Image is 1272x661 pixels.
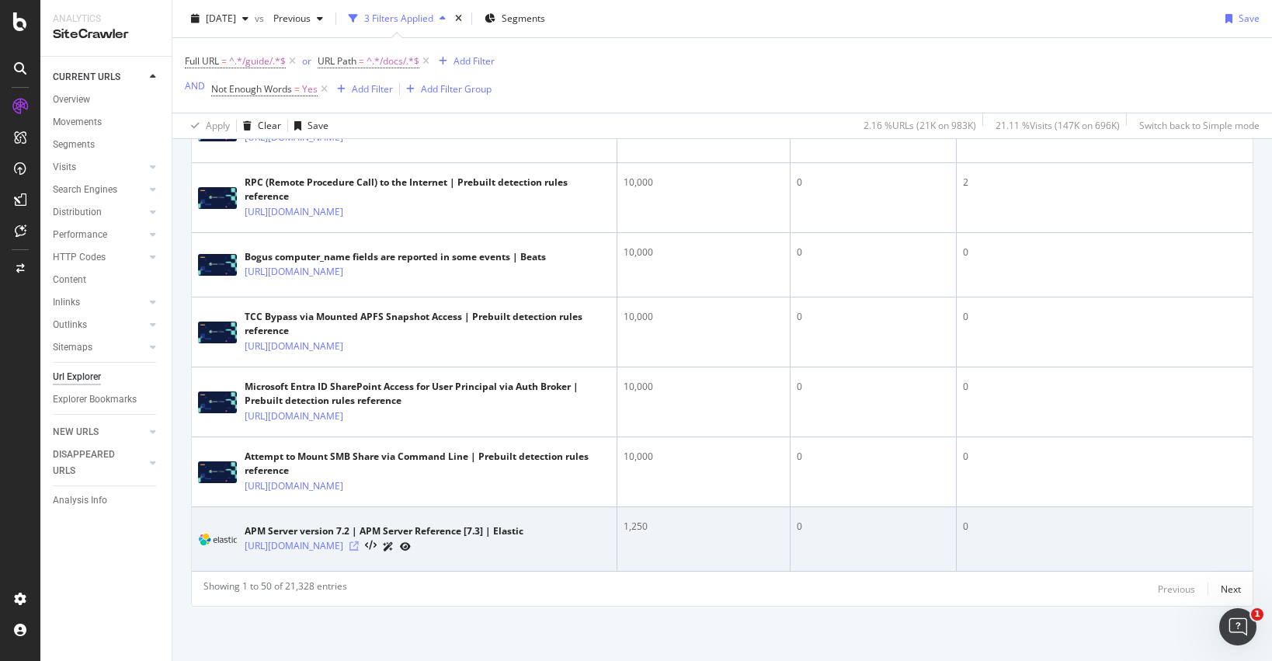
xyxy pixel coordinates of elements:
a: Outlinks [53,317,145,333]
img: main image [198,322,237,343]
a: Sitemaps [53,339,145,356]
a: NEW URLS [53,424,145,440]
button: Apply [185,113,230,138]
div: Clear [258,119,281,132]
div: Add Filter [352,82,393,96]
a: [URL][DOMAIN_NAME] [245,339,343,354]
div: Inlinks [53,294,80,311]
div: 0 [963,380,1246,394]
div: 10,000 [624,245,784,259]
div: APM Server version 7.2 | APM Server Reference [7.3] | Elastic [245,524,523,538]
a: URL Inspection [400,538,411,555]
div: Url Explorer [53,369,101,385]
div: 1,250 [624,520,784,534]
div: Analytics [53,12,159,26]
span: Not Enough Words [211,82,292,96]
div: Microsoft Entra ID SharePoint Access for User Principal via Auth Broker | Prebuilt detection rule... [245,380,610,408]
span: Full URL [185,54,219,68]
a: Url Explorer [53,369,161,385]
a: Explorer Bookmarks [53,391,161,408]
div: 3 Filters Applied [364,12,433,25]
div: times [452,11,465,26]
div: HTTP Codes [53,249,106,266]
a: Search Engines [53,182,145,198]
div: 10,000 [624,310,784,324]
a: HTTP Codes [53,249,145,266]
a: Analysis Info [53,492,161,509]
a: [URL][DOMAIN_NAME] [245,538,343,554]
div: Add Filter [454,54,495,68]
span: URL Path [318,54,356,68]
div: AND [185,79,205,92]
div: 10,000 [624,176,784,190]
div: Bogus computer_name fields are reported in some events | Beats [245,250,546,264]
div: Content [53,272,86,288]
button: Save [288,113,328,138]
div: Visits [53,159,76,176]
div: 0 [963,245,1246,259]
div: Segments [53,137,95,153]
a: Movements [53,114,161,130]
a: Inlinks [53,294,145,311]
span: ^.*/docs/.*$ [367,50,419,72]
a: Performance [53,227,145,243]
div: 21.11 % Visits ( 147K on 696K ) [996,119,1120,132]
span: 1 [1251,608,1263,621]
a: Content [53,272,161,288]
button: Segments [478,6,551,31]
div: 10,000 [624,380,784,394]
a: Visits [53,159,145,176]
div: Showing 1 to 50 of 21,328 entries [203,579,347,598]
div: Explorer Bookmarks [53,391,137,408]
button: View HTML Source [365,541,377,551]
span: Previous [267,12,311,25]
div: 0 [797,450,950,464]
div: Add Filter Group [421,82,492,96]
button: Previous [1158,579,1195,598]
a: [URL][DOMAIN_NAME] [245,409,343,424]
div: 10,000 [624,450,784,464]
div: Attempt to Mount SMB Share via Command Line | Prebuilt detection rules reference [245,450,610,478]
img: main image [198,254,237,276]
a: [URL][DOMAIN_NAME] [245,264,343,280]
span: = [294,82,300,96]
div: Performance [53,227,107,243]
button: [DATE] [185,6,255,31]
div: NEW URLS [53,424,99,440]
button: Clear [237,113,281,138]
div: TCC Bypass via Mounted APFS Snapshot Access | Prebuilt detection rules reference [245,310,610,338]
a: Distribution [53,204,145,221]
div: 2.16 % URLs ( 21K on 983K ) [864,119,976,132]
div: RPC (Remote Procedure Call) to the Internet | Prebuilt detection rules reference [245,176,610,204]
button: Next [1221,579,1241,598]
button: Add Filter [433,52,495,71]
span: Yes [302,78,318,100]
div: Search Engines [53,182,117,198]
img: main image [198,187,237,209]
div: Analysis Info [53,492,107,509]
button: AND [185,78,205,93]
div: SiteCrawler [53,26,159,43]
button: Add Filter Group [400,80,492,99]
a: CURRENT URLS [53,69,145,85]
a: Overview [53,92,161,108]
div: 0 [797,520,950,534]
div: 0 [797,310,950,324]
div: 2 [963,176,1246,190]
a: [URL][DOMAIN_NAME] [245,204,343,220]
span: = [359,54,364,68]
img: main image [198,461,237,483]
button: Previous [267,6,329,31]
div: DISAPPEARED URLS [53,447,131,479]
div: Apply [206,119,230,132]
button: Save [1219,6,1260,31]
div: Sitemaps [53,339,92,356]
span: Segments [502,12,545,25]
img: main image [198,533,237,546]
button: Add Filter [331,80,393,99]
iframe: Intercom live chat [1219,608,1256,645]
a: [URL][DOMAIN_NAME] [245,478,343,494]
a: Visit Online Page [349,541,359,551]
div: 0 [963,520,1246,534]
a: Segments [53,137,161,153]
